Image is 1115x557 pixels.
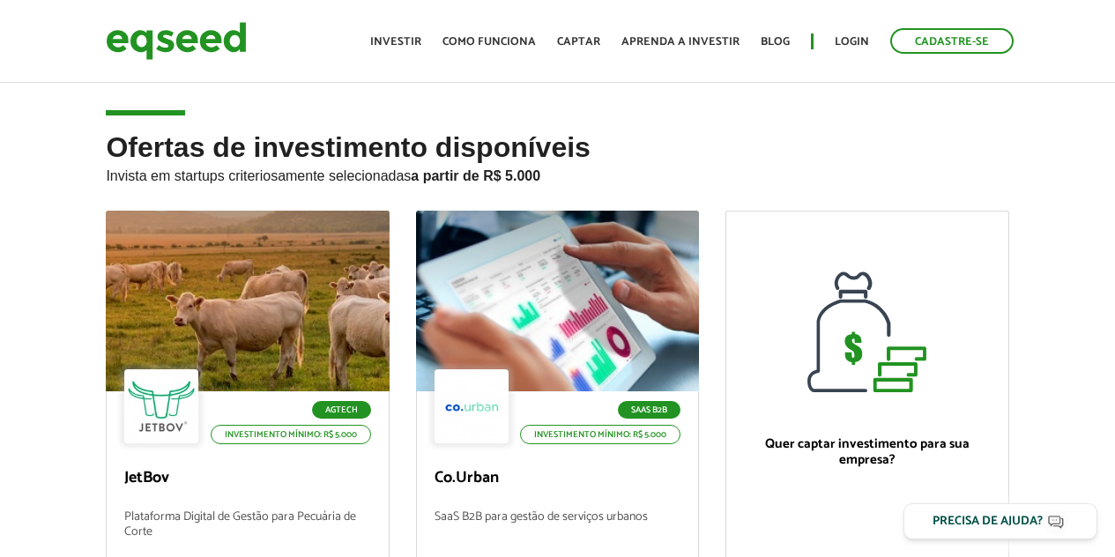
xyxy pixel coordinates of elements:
[370,36,421,48] a: Investir
[890,28,1014,54] a: Cadastre-se
[435,469,680,488] p: Co.Urban
[744,436,990,468] p: Quer captar investimento para sua empresa?
[520,425,680,444] p: Investimento mínimo: R$ 5.000
[411,168,540,183] strong: a partir de R$ 5.000
[211,425,371,444] p: Investimento mínimo: R$ 5.000
[106,163,1008,184] p: Invista em startups criteriosamente selecionadas
[442,36,536,48] a: Como funciona
[106,18,247,64] img: EqSeed
[124,469,370,488] p: JetBov
[761,36,790,48] a: Blog
[835,36,869,48] a: Login
[621,36,740,48] a: Aprenda a investir
[618,401,680,419] p: SaaS B2B
[557,36,600,48] a: Captar
[106,132,1008,211] h2: Ofertas de investimento disponíveis
[312,401,371,419] p: Agtech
